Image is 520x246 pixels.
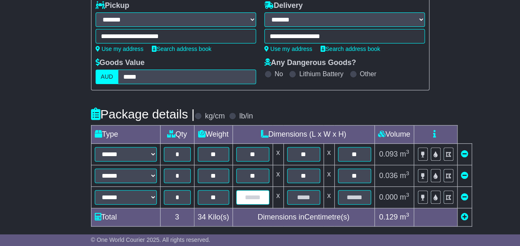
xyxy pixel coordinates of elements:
[232,125,374,144] td: Dimensions (L x W x H)
[324,187,334,208] td: x
[160,125,194,144] td: Qty
[194,125,232,144] td: Weight
[273,165,283,187] td: x
[152,46,211,52] a: Search address book
[264,1,303,10] label: Delivery
[96,46,144,52] a: Use my address
[264,58,356,68] label: Any Dangerous Goods?
[232,208,374,227] td: Dimensions in Centimetre(s)
[406,212,409,218] sup: 3
[198,213,206,221] span: 34
[321,46,380,52] a: Search address book
[406,170,409,176] sup: 3
[91,125,160,144] td: Type
[379,150,398,158] span: 0.093
[299,70,343,78] label: Lithium Battery
[461,213,468,221] a: Add new item
[91,208,160,227] td: Total
[360,70,376,78] label: Other
[400,193,409,201] span: m
[239,112,253,121] label: lb/in
[205,112,225,121] label: kg/cm
[461,193,468,201] a: Remove this item
[264,46,312,52] a: Use my address
[273,187,283,208] td: x
[374,125,414,144] td: Volume
[96,1,129,10] label: Pickup
[379,213,398,221] span: 0.129
[400,150,409,158] span: m
[194,208,232,227] td: Kilo(s)
[406,192,409,198] sup: 3
[324,144,334,165] td: x
[400,213,409,221] span: m
[96,58,145,68] label: Goods Value
[91,236,211,243] span: © One World Courier 2025. All rights reserved.
[96,70,119,84] label: AUD
[273,144,283,165] td: x
[379,171,398,180] span: 0.036
[406,149,409,155] sup: 3
[275,70,283,78] label: No
[324,165,334,187] td: x
[91,107,195,121] h4: Package details |
[160,208,194,227] td: 3
[461,150,468,158] a: Remove this item
[400,171,409,180] span: m
[461,171,468,180] a: Remove this item
[379,193,398,201] span: 0.000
